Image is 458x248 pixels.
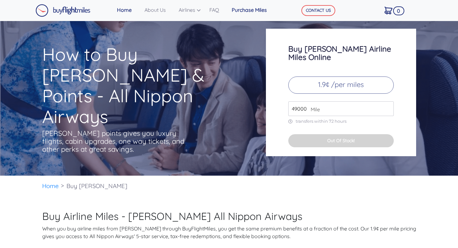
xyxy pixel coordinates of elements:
[63,176,130,196] li: Buy [PERSON_NAME]
[382,4,401,17] a: 0
[207,4,229,16] a: FAQ
[42,44,241,127] h1: How to Buy [PERSON_NAME] & Points - All Nippon Airways
[384,7,392,14] img: Cart
[176,4,207,16] a: Airlines
[288,45,394,61] h3: Buy [PERSON_NAME] Airline Miles Online
[301,5,335,16] button: CONTACT US
[142,4,176,16] a: About Us
[229,4,277,16] a: Purchase Miles
[42,225,416,240] p: When you buy airline miles from [PERSON_NAME] through BuyFlightMiles, you get the same premium be...
[393,6,405,15] span: 0
[114,4,142,16] a: Home
[307,106,320,113] span: Mile
[42,210,416,222] h2: Buy Airline Miles - [PERSON_NAME] All Nippon Airways
[35,4,90,17] img: Buy Flight Miles Logo
[35,3,90,18] a: Buy Flight Miles Logo
[288,134,394,147] button: Out Of Stock!
[42,182,59,190] a: Home
[42,129,186,153] p: [PERSON_NAME] points gives you luxury flights, cabin upgrades, one way tickets, and other perks a...
[288,77,394,94] p: 1.9¢ /per miles
[288,119,394,124] p: transfers within 72 hours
